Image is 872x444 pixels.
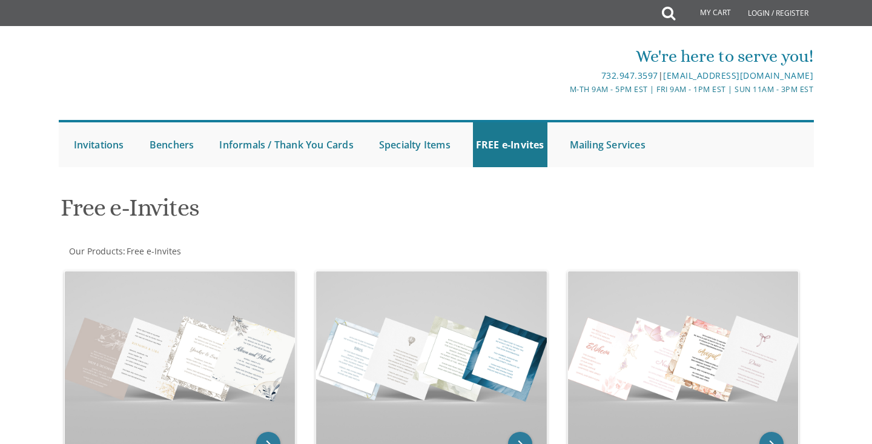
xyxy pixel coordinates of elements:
[663,70,813,81] a: [EMAIL_ADDRESS][DOMAIN_NAME]
[125,245,181,257] a: Free e-Invites
[68,245,123,257] a: Our Products
[127,245,181,257] span: Free e-Invites
[316,271,547,444] img: Bris Invitations
[376,122,454,167] a: Specialty Items
[216,122,356,167] a: Informals / Thank You Cards
[59,245,437,257] div: :
[567,122,649,167] a: Mailing Services
[311,44,813,68] div: We're here to serve you!
[473,122,547,167] a: FREE e-Invites
[601,70,658,81] a: 732.947.3597
[568,271,799,444] img: Kiddush Invitations
[71,122,127,167] a: Invitations
[147,122,197,167] a: Benchers
[311,68,813,83] div: |
[65,271,296,444] img: Vort Invitations
[674,1,739,25] a: My Cart
[311,83,813,96] div: M-Th 9am - 5pm EST | Fri 9am - 1pm EST | Sun 11am - 3pm EST
[61,194,555,230] h1: Free e-Invites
